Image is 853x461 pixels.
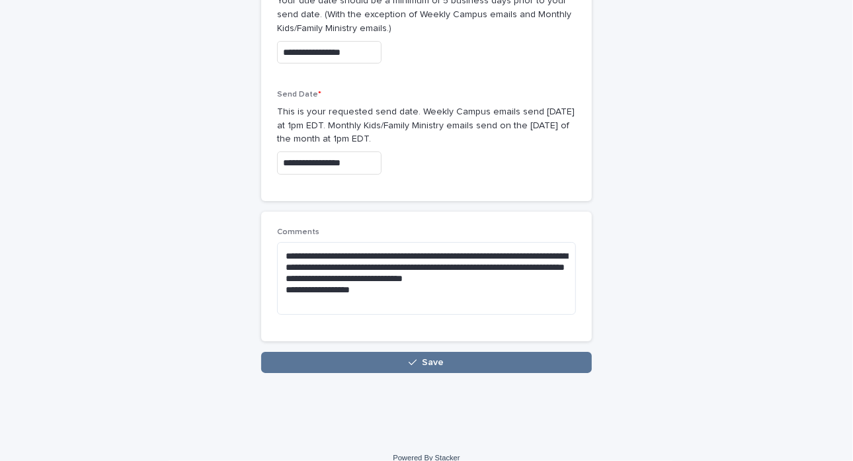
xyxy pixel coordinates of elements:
span: Send Date [277,91,321,99]
p: This is your requested send date. Weekly Campus emails send [DATE] at 1pm EDT. Monthly Kids/Famil... [277,105,576,146]
span: Save [423,358,444,367]
button: Save [261,352,592,373]
span: Comments [277,228,319,236]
